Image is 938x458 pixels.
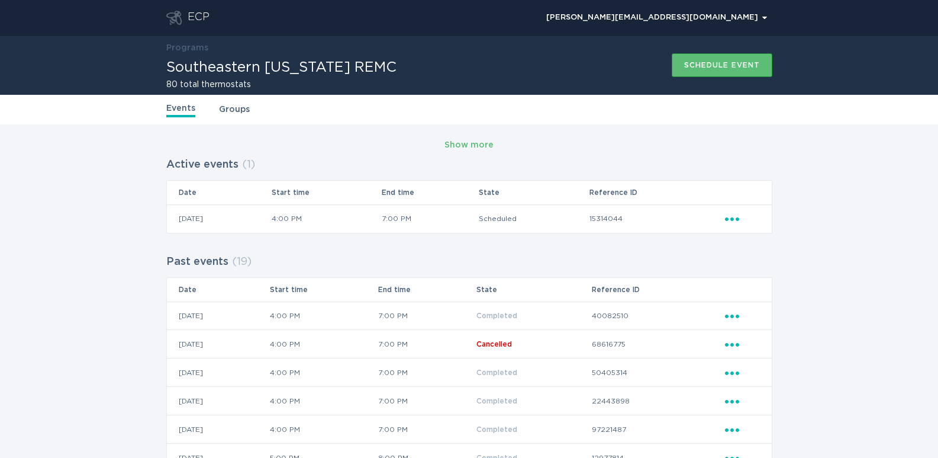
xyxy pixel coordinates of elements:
td: 4:00 PM [271,204,381,233]
tr: e133d9bb9bd54963a002967c2ed73922 [167,358,772,387]
th: Start time [269,278,378,302]
div: Popover menu [725,366,760,379]
h1: Southeastern [US_STATE] REMC [166,60,397,75]
div: ECP [188,11,209,25]
td: 4:00 PM [269,358,378,387]
td: 7:00 PM [378,415,476,444]
tr: ce0ffd45cbd94a2d8f05f80a1b9ac780 [167,415,772,444]
button: Schedule event [672,53,772,77]
th: Start time [271,181,381,204]
div: Popover menu [725,423,760,436]
td: [DATE] [167,387,269,415]
tr: 12b74a405b414b878201441f3721d846 [167,387,772,415]
tr: Table Headers [167,278,772,302]
td: 68616775 [591,330,724,358]
a: Programs [166,44,208,52]
td: 4:00 PM [269,330,378,358]
td: 50405314 [591,358,724,387]
tr: 8a8f7530db714015a81c06aec2df4264 [167,302,772,330]
td: 4:00 PM [269,302,378,330]
div: Schedule event [684,62,760,69]
td: 7:00 PM [378,330,476,358]
h2: Past events [166,251,228,273]
td: [DATE] [167,330,269,358]
td: [DATE] [167,204,271,233]
div: Show more [444,139,494,152]
h2: 80 total thermostats [166,81,397,89]
th: End time [381,181,478,204]
td: 7:00 PM [378,302,476,330]
th: Reference ID [589,181,724,204]
span: ( 19 ) [232,257,252,267]
span: Cancelled [476,341,512,348]
button: Open user account details [541,9,772,27]
h2: Active events [166,154,238,175]
button: Show more [444,136,494,154]
td: 97221487 [591,415,724,444]
span: ( 1 ) [242,159,255,170]
a: Events [166,102,195,117]
td: 4:00 PM [269,415,378,444]
th: Date [167,181,271,204]
td: 7:00 PM [378,358,476,387]
td: 22443898 [591,387,724,415]
tr: Table Headers [167,181,772,204]
td: [DATE] [167,302,269,330]
td: 7:00 PM [381,204,478,233]
th: Reference ID [591,278,724,302]
span: Scheduled [479,215,517,222]
span: Completed [476,398,517,405]
td: [DATE] [167,358,269,387]
div: Popover menu [541,9,772,27]
div: Popover menu [725,212,760,225]
th: State [476,278,591,302]
span: Completed [476,312,517,319]
div: Popover menu [725,309,760,322]
div: [PERSON_NAME][EMAIL_ADDRESS][DOMAIN_NAME] [546,14,767,21]
td: 40082510 [591,302,724,330]
div: Popover menu [725,338,760,351]
th: Date [167,278,269,302]
button: Go to dashboard [166,11,182,25]
th: End time [378,278,476,302]
td: 4:00 PM [269,387,378,415]
span: Completed [476,369,517,376]
td: [DATE] [167,415,269,444]
div: Popover menu [725,395,760,408]
span: Completed [476,426,517,433]
a: Groups [219,103,250,116]
tr: f124be3fbe7d4faca02491c32b4b4cd7 [167,204,772,233]
tr: f9b7068f51914de69681b33b5d4c3055 [167,330,772,358]
td: 15314044 [589,204,724,233]
td: 7:00 PM [378,387,476,415]
th: State [478,181,588,204]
